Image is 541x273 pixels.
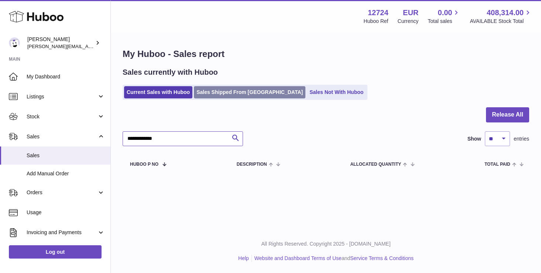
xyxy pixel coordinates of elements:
h1: My Huboo - Sales report [123,48,529,60]
a: Current Sales with Huboo [124,86,192,98]
span: Listings [27,93,97,100]
span: Invoicing and Payments [27,229,97,236]
span: Sales [27,152,105,159]
h2: Sales currently with Huboo [123,67,218,77]
span: ALLOCATED Quantity [350,162,401,167]
a: 408,314.00 AVAILABLE Stock Total [470,8,532,25]
span: Total paid [484,162,510,167]
span: My Dashboard [27,73,105,80]
a: Website and Dashboard Terms of Use [254,255,342,261]
div: Huboo Ref [364,18,388,25]
span: Orders [27,189,97,196]
a: Help [238,255,249,261]
div: Currency [398,18,419,25]
span: 0.00 [438,8,452,18]
li: and [252,255,414,262]
p: All Rights Reserved. Copyright 2025 - [DOMAIN_NAME] [117,240,535,247]
button: Release All [486,107,529,122]
span: Total sales [428,18,460,25]
span: Add Manual Order [27,170,105,177]
label: Show [468,135,481,142]
span: Stock [27,113,97,120]
span: Huboo P no [130,162,158,167]
a: Service Terms & Conditions [350,255,414,261]
img: sebastian@ffern.co [9,37,20,48]
span: Description [237,162,267,167]
span: AVAILABLE Stock Total [470,18,532,25]
a: Sales Shipped From [GEOGRAPHIC_DATA] [194,86,305,98]
strong: EUR [403,8,418,18]
span: 408,314.00 [487,8,524,18]
span: [PERSON_NAME][EMAIL_ADDRESS][DOMAIN_NAME] [27,43,148,49]
a: 0.00 Total sales [428,8,460,25]
span: entries [514,135,529,142]
div: [PERSON_NAME] [27,36,94,50]
span: Sales [27,133,97,140]
a: Log out [9,245,102,259]
span: Usage [27,209,105,216]
strong: 12724 [368,8,388,18]
a: Sales Not With Huboo [307,86,366,98]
